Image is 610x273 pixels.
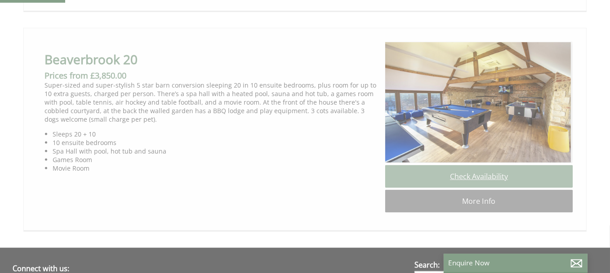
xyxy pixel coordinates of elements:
img: Beaverbrook-somerset-holiday-homes-cinema-room-sleeps-20.original.jpg [384,42,571,163]
p: Super-sized and super-stylish 5 star barn conversion sleeping 20 in 10 ensuite bedrooms, plus roo... [45,81,378,123]
p: Enquire Now [448,258,583,268]
li: 10 ensuite bedrooms [53,138,378,147]
li: Games Room [53,155,378,164]
a: Beaverbrook 20 [45,51,138,68]
h3: Search: [414,260,587,270]
li: Movie Room [53,164,378,172]
li: Spa Hall with pool, hot tub and sauna [53,147,378,155]
a: More Info [385,190,573,212]
li: Sleeps 20 + 10 [53,130,378,138]
a: Check Availability [385,165,573,188]
h3: Prices from £3,850.00 [45,70,378,81]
